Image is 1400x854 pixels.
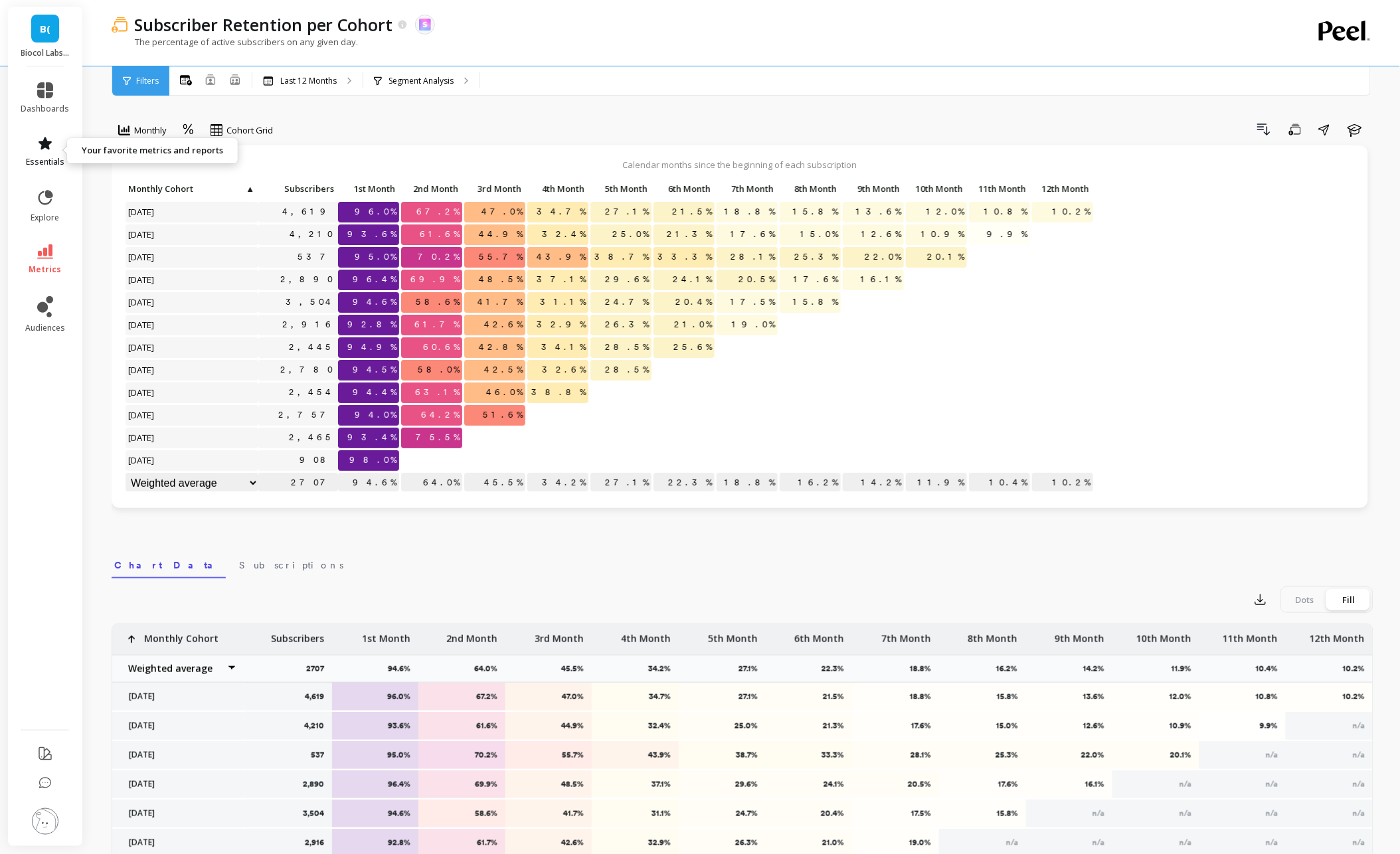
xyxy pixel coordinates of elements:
a: 2,757 [276,405,338,425]
span: 7th Month [719,183,774,194]
p: 9th Month [843,179,904,198]
p: 18.8% [717,473,778,493]
span: 28.1% [728,247,778,267]
span: Chart Data [114,558,223,572]
p: 34.2% [648,663,679,674]
span: 24.7% [602,292,652,312]
span: n/a [1353,750,1365,760]
p: 1st Month [362,624,410,645]
a: 2,916 [280,315,338,335]
p: 20.4% [774,808,845,819]
span: 26.3% [602,315,652,335]
span: 2nd Month [404,183,458,194]
p: [DATE] [121,837,237,848]
p: 12.0% [1121,691,1191,702]
span: 94.6% [350,292,399,312]
span: 10.9% [919,224,967,244]
p: 45.5% [464,473,525,493]
p: 1st Month [338,179,399,198]
p: 22.3% [654,473,715,493]
p: 22.0% [1035,750,1105,760]
span: 11th Month [972,183,1026,194]
span: 9th Month [845,183,900,194]
span: [DATE] [126,224,158,244]
p: 22.3% [822,663,852,674]
div: Toggle SortBy [527,179,590,200]
p: 45.5% [561,663,592,674]
p: 41.7% [514,808,584,819]
p: Subscribers [271,624,324,645]
span: [DATE] [126,405,158,425]
div: Fill [1327,589,1371,610]
div: Toggle SortBy [968,179,1031,200]
span: 20.4% [673,292,715,312]
span: 12.0% [924,202,967,222]
p: 537 [311,750,324,760]
span: n/a [1006,838,1018,847]
span: 12th Month [1035,183,1089,194]
span: [DATE] [126,315,158,335]
p: 11th Month [969,179,1030,198]
p: 64.0% [474,663,505,674]
p: 37.1% [600,779,671,790]
p: 94.6% [388,663,418,674]
span: 9.9% [984,224,1030,244]
p: 70.2% [427,750,497,760]
span: 34.7% [534,202,588,222]
p: 17.6% [861,721,931,731]
p: 4,210 [304,721,324,731]
p: 2,890 [303,779,324,790]
a: 2,780 [278,360,338,380]
span: 93.6% [345,224,399,244]
span: Subscribers [261,183,334,194]
p: 15.0% [948,721,1018,731]
span: 46.0% [483,383,525,402]
span: 69.9% [408,270,462,290]
span: Monthly [134,124,167,137]
p: 27.1% [590,473,652,493]
p: 6th Month [794,624,844,645]
span: n/a [1353,838,1365,847]
span: 25.3% [792,247,841,267]
p: 4th Month [527,179,588,198]
span: 58.0% [415,360,462,380]
span: 70.2% [415,247,462,267]
p: 10.4% [1256,663,1286,674]
p: 31.1% [600,808,671,819]
p: 32.9% [600,837,671,848]
span: metrics [29,264,62,275]
span: 10.8% [982,202,1030,222]
p: 14.2% [843,473,904,493]
p: 11.9% [1172,663,1199,674]
span: ▲ [244,183,254,194]
span: audiences [25,323,65,333]
span: essentials [26,157,64,167]
p: 33.3% [774,750,845,760]
p: 10th Month [1136,624,1191,645]
a: 908 [297,450,338,470]
span: 34.1% [539,337,588,357]
span: [DATE] [126,247,158,267]
p: 18.8% [861,691,931,702]
span: 28.5% [602,360,652,380]
span: 33.3% [655,247,715,267]
a: 3,504 [283,292,338,312]
p: 20.1% [1121,750,1191,760]
span: 15.8% [790,202,841,222]
a: 4,619 [280,202,338,222]
p: 16.2% [780,473,841,493]
div: Toggle SortBy [258,179,321,200]
div: Toggle SortBy [779,179,842,200]
p: 2707 [258,473,338,493]
span: n/a [1180,838,1191,847]
span: 21.3% [664,224,715,244]
p: 55.7% [514,750,584,760]
p: 12th Month [1310,624,1365,645]
span: 93.4% [345,428,399,448]
a: 537 [295,247,338,267]
span: 17.5% [728,292,778,312]
span: [DATE] [126,270,158,290]
span: 24.1% [670,270,715,290]
p: 15.8% [948,808,1018,819]
p: 20.5% [861,779,931,790]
